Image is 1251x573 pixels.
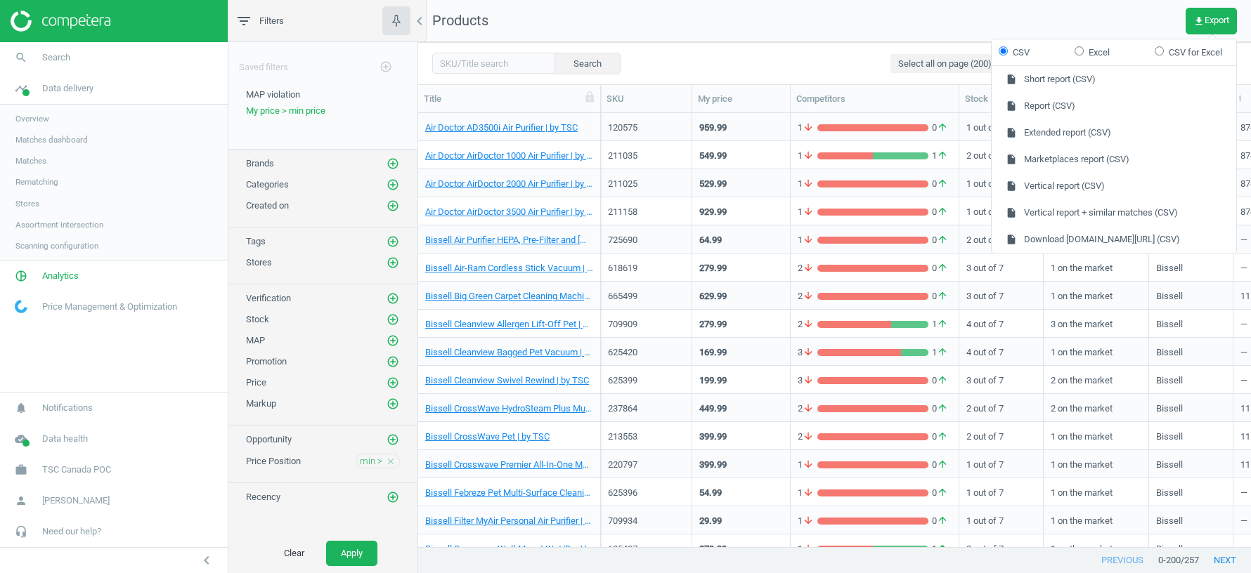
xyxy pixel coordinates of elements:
a: Bissell CrossWave HydroSteam Plus Multi-Surface Wet Dry Vac | by TSC [425,402,593,415]
span: 2 [798,262,817,275]
span: 0 [928,262,952,275]
i: arrow_upward [937,459,948,471]
div: 1 on the market [1051,423,1141,448]
div: 2 out of 7 [966,227,1036,251]
span: Scanning configuration [15,240,98,251]
span: 1 [928,543,952,555]
div: 3 out of 7 [966,283,1036,308]
div: Bissell [1156,543,1183,560]
div: 549.99 [699,150,727,162]
div: 2 on the market [1051,367,1141,392]
a: Bissell Cleanview Bagged Pet Vacuum | by TSC [425,346,593,359]
span: 1 [928,346,952,359]
a: Bissell Air-Ram Cordless Stick Vacuum | by TSC [425,262,593,275]
i: arrow_upward [937,178,948,190]
i: add_circle_outline [387,235,399,248]
div: 3 on the market [1051,311,1141,336]
div: 211158 [608,206,685,218]
span: Notifications [42,402,93,414]
i: add_circle_outline [387,334,399,347]
i: add_circle_outline [387,292,399,305]
button: Extended report (CSV) [992,119,1236,146]
i: arrow_downward [803,374,814,387]
div: 29.99 [699,515,722,527]
span: 2 [798,290,817,303]
div: Bissell [1156,318,1183,336]
i: add_circle_outline [387,355,399,368]
div: Bissell [1156,487,1183,504]
div: 1 out of 7 [966,480,1036,504]
button: add_circle_outline [386,178,400,192]
i: arrow_upward [937,234,948,246]
span: 3 [798,374,817,387]
div: 399.99 [699,459,727,471]
i: arrow_upward [937,430,948,443]
i: arrow_downward [803,178,814,190]
i: add_circle_outline [387,157,399,170]
a: Air Doctor AirDoctor 3500 Air Purifier | by TSC [425,206,593,218]
div: 2 out of 7 [966,143,1036,167]
span: Assortment intersection [15,219,103,230]
span: 0 [928,121,952,134]
div: Bissell [1156,262,1183,279]
div: 3 out of 7 [966,367,1036,392]
div: 1 out of 7 [966,171,1036,195]
div: 399.99 [699,430,727,443]
span: TSC Canada POC [42,463,111,476]
span: Promotion [246,356,287,367]
div: 625407 [608,543,685,555]
button: add_circle_outline [386,256,400,270]
div: Saved filters [228,42,417,81]
div: 1 out of 7 [966,452,1036,476]
div: 211035 [608,150,685,162]
a: Bissell Air Purifier HEPA, Pre-Filter and [MEDICAL_DATA] Filter Pack for Air220 Air Purifiers | b... [425,234,593,246]
button: add_circle_outline [386,433,400,447]
div: 709909 [608,318,685,331]
span: Matches [15,155,46,166]
div: 54.99 [699,487,722,499]
span: Matches dashboard [15,134,88,145]
span: Filters [259,15,284,27]
span: 1 [798,459,817,471]
i: chevron_left [411,13,428,29]
div: 279.99 [699,543,727,555]
span: Brands [246,158,274,169]
div: 709934 [608,515,685,527]
i: timeline [8,75,34,102]
button: previous [1087,548,1158,573]
div: 199.99 [699,374,727,387]
input: SKU/Title search [432,53,555,74]
i: arrow_upward [937,150,948,162]
span: [PERSON_NAME] [42,494,110,507]
span: Verification [246,293,291,303]
div: 211025 [608,178,685,190]
i: arrow_upward [937,515,948,527]
i: cloud_done [8,426,34,452]
div: 1 on the market [1051,452,1141,476]
button: Apply [326,541,377,566]
i: chevron_left [198,552,215,569]
i: filter_list [235,13,252,29]
button: get_appExport [1186,8,1237,34]
div: grid [418,113,1251,548]
div: 1 on the market [1051,283,1141,308]
span: Analytics [42,270,79,282]
div: 625420 [608,346,685,359]
div: 1 out of 7 [966,199,1036,223]
span: min > [360,455,382,468]
a: Air Doctor AD3500i Air Purifier | by TSC [425,121,578,134]
span: 0 [928,290,952,303]
button: add_circle_outline [386,376,400,390]
span: 0 [928,515,952,527]
i: insert_drive_file [1006,180,1017,192]
i: arrow_downward [803,234,814,246]
i: arrow_downward [803,121,814,134]
span: 2 [798,318,817,331]
i: add_circle_outline [387,376,399,389]
span: 0 [928,234,952,246]
button: add_circle_outline [386,157,400,171]
i: arrow_upward [937,374,948,387]
label: CSV [999,46,1030,59]
button: Vertical report + similar matches (CSV) [992,199,1236,226]
span: 0 - 200 [1158,554,1181,567]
